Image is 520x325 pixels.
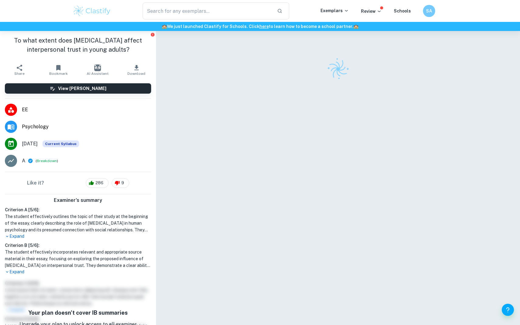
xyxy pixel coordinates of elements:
[117,61,156,78] button: Download
[39,61,78,78] button: Bookmark
[92,180,107,186] span: 286
[5,249,151,269] h1: The student effectively incorporates relevant and appropriate source material in their essay, foc...
[27,179,44,187] h6: Like it?
[127,71,145,76] span: Download
[36,158,58,164] span: ( )
[2,197,154,204] h6: Examiner's summary
[353,24,359,29] span: 🏫
[5,213,151,233] h1: The student effectively outlines the topic of their study at the beginning of the essay, clearly ...
[78,61,117,78] button: AI Assistant
[22,140,38,147] span: [DATE]
[43,140,79,147] div: This exemplar is based on the current syllabus. Feel free to refer to it for inspiration/ideas wh...
[423,5,435,17] button: SA
[426,8,433,14] h6: SA
[143,2,272,19] input: Search for any exemplars...
[58,85,106,92] h6: View [PERSON_NAME]
[150,32,155,37] button: Report issue
[37,158,57,164] button: Breakdown
[502,304,514,316] button: Help and Feedback
[18,309,139,317] h6: Your plan doesn't cover IB summaries
[49,71,68,76] span: Bookmark
[162,24,167,29] span: 🏫
[94,64,101,71] img: AI Assistant
[86,178,109,188] div: 286
[87,71,109,76] span: AI Assistant
[323,54,353,84] img: Clastify logo
[5,83,151,94] button: View [PERSON_NAME]
[5,242,151,249] h6: Criterion B [ 5 / 6 ]:
[118,180,127,186] span: 9
[22,157,25,164] p: A
[1,23,519,30] h6: We just launched Clastify for Schools. Click to learn how to become a school partner.
[5,36,151,54] h1: To what extent does [MEDICAL_DATA] affect interpersonal trust in young adults?
[14,71,25,76] span: Share
[394,9,411,13] a: Schools
[43,140,79,147] span: Current Syllabus
[5,269,151,275] p: Expand
[361,8,382,15] p: Review
[321,7,349,14] p: Exemplars
[5,206,151,213] h6: Criterion A [ 5 / 6 ]:
[5,233,151,240] p: Expand
[22,106,151,113] span: EE
[112,178,129,188] div: 9
[73,5,111,17] img: Clastify logo
[259,24,269,29] a: here
[22,123,151,130] span: Psychology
